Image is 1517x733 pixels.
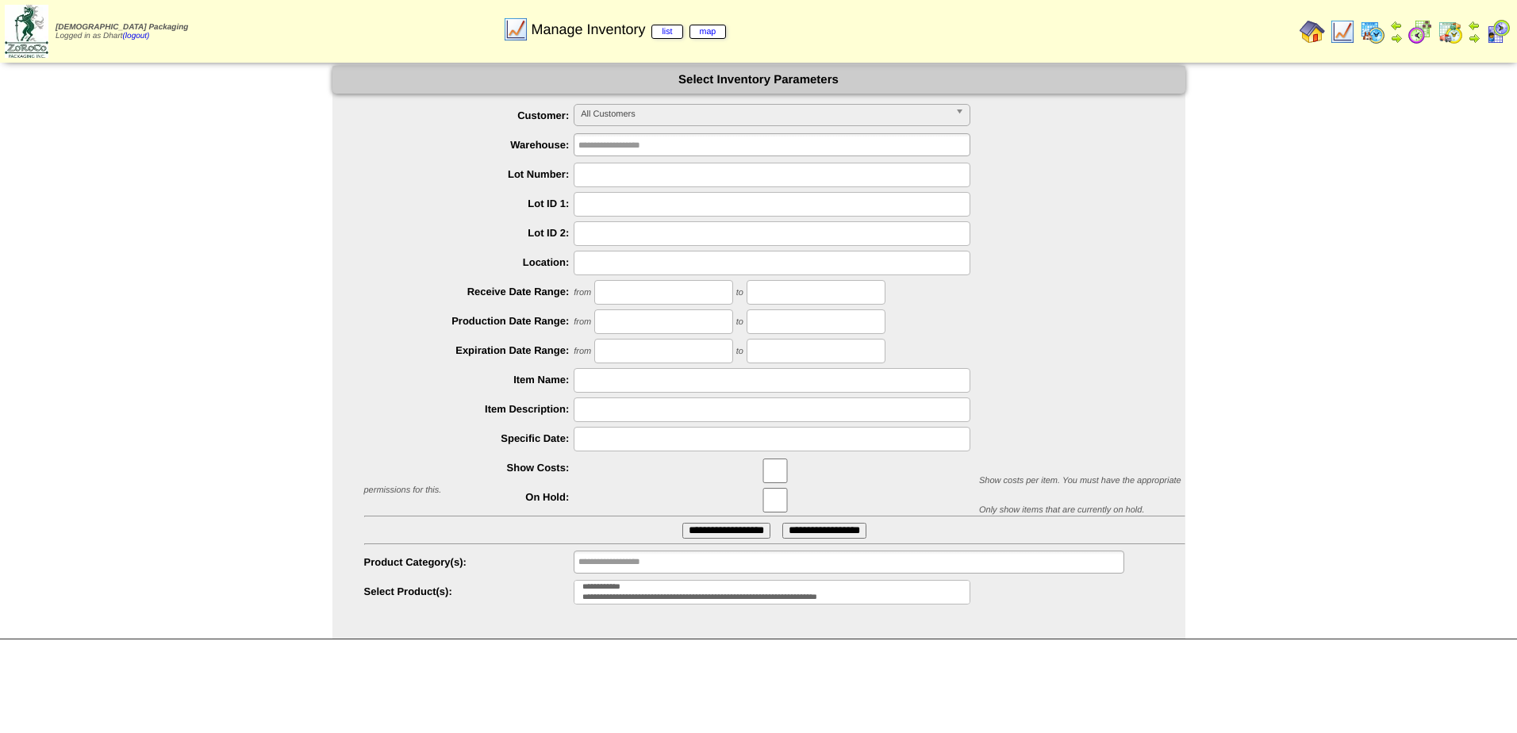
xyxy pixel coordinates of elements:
[1468,32,1481,44] img: arrowright.gif
[56,23,188,32] span: [DEMOGRAPHIC_DATA] Packaging
[364,198,574,209] label: Lot ID 1:
[736,317,743,327] span: to
[1360,19,1385,44] img: calendarprod.gif
[364,227,574,239] label: Lot ID 2:
[56,23,188,40] span: Logged in as Dhart
[736,347,743,356] span: to
[1468,19,1481,32] img: arrowleft.gif
[364,315,574,327] label: Production Date Range:
[1438,19,1463,44] img: calendarinout.gif
[364,168,574,180] label: Lot Number:
[1330,19,1355,44] img: line_graph.gif
[364,344,574,356] label: Expiration Date Range:
[581,105,949,124] span: All Customers
[123,32,150,40] a: (logout)
[1485,19,1511,44] img: calendarcustomer.gif
[332,66,1185,94] div: Select Inventory Parameters
[979,505,1144,515] span: Only show items that are currently on hold.
[651,25,682,39] a: list
[364,556,574,568] label: Product Category(s):
[364,403,574,415] label: Item Description:
[364,476,1181,495] span: Show costs per item. You must have the appropriate permissions for this.
[364,374,574,386] label: Item Name:
[1390,32,1403,44] img: arrowright.gif
[364,109,574,121] label: Customer:
[364,491,574,503] label: On Hold:
[574,317,591,327] span: from
[364,432,574,444] label: Specific Date:
[364,139,574,151] label: Warehouse:
[1390,19,1403,32] img: arrowleft.gif
[1300,19,1325,44] img: home.gif
[364,462,574,474] label: Show Costs:
[689,25,727,39] a: map
[364,256,574,268] label: Location:
[5,5,48,58] img: zoroco-logo-small.webp
[364,286,574,297] label: Receive Date Range:
[503,17,528,42] img: line_graph.gif
[364,585,574,597] label: Select Product(s):
[736,288,743,297] span: to
[1408,19,1433,44] img: calendarblend.gif
[531,21,726,38] span: Manage Inventory
[574,288,591,297] span: from
[574,347,591,356] span: from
